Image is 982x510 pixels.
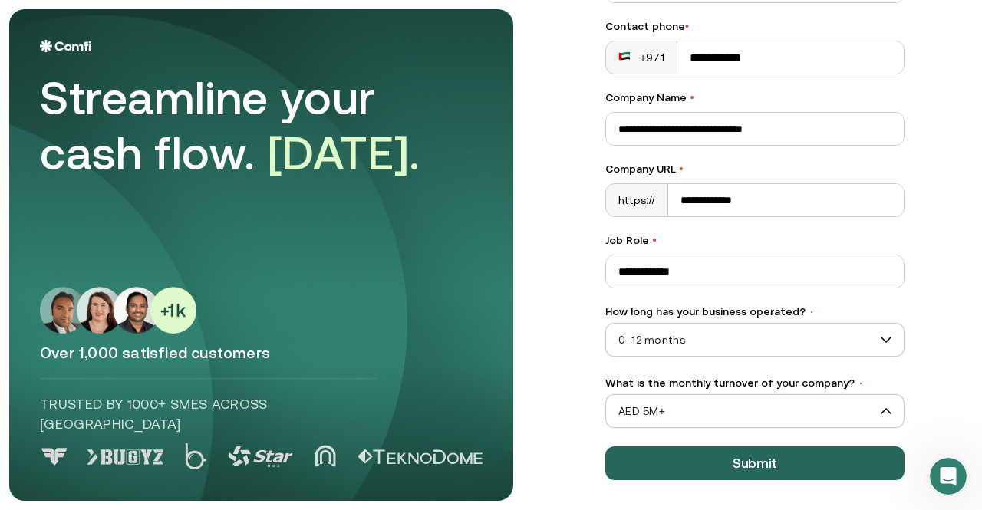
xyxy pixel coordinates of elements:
span: • [685,20,689,32]
label: How long has your business operated? [605,304,905,320]
span: [DATE]. [268,127,420,179]
span: • [690,91,694,104]
div: Streamline your cash flow. [40,71,470,181]
button: Submit [605,446,905,480]
div: +971 [618,50,664,65]
span: • [679,163,684,175]
img: Logo 3 [228,446,293,467]
span: 0–12 months [606,328,904,351]
span: • [858,378,864,389]
label: Job Role [605,232,905,248]
img: Logo 5 [358,449,483,465]
label: Company Name [605,90,905,106]
img: Logo [40,40,91,52]
span: • [809,307,815,318]
img: Logo 1 [87,449,163,465]
span: • [652,234,657,246]
div: https:// [606,184,668,216]
span: AED 5M+ [606,400,904,423]
label: Company URL [605,161,905,177]
div: Contact phone [605,18,905,35]
label: What is the monthly turnover of your company? [605,375,905,391]
img: Logo 0 [40,448,69,466]
p: Over 1,000 satisfied customers [40,343,483,363]
img: Logo 4 [315,445,336,467]
p: Trusted by 1000+ SMEs across [GEOGRAPHIC_DATA] [40,394,377,434]
iframe: Intercom live chat [930,458,967,495]
img: Logo 2 [185,443,206,469]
